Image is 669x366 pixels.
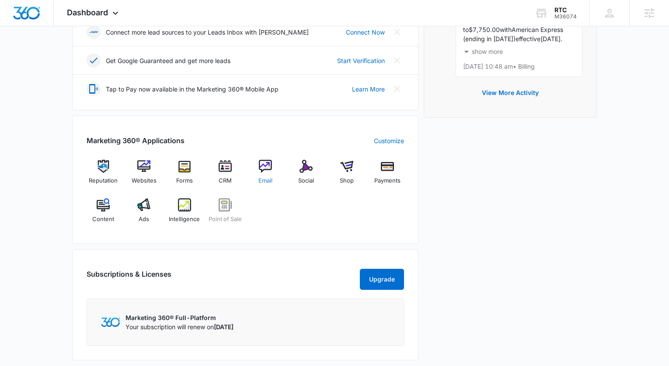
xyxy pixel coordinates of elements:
[127,160,161,191] a: Websites
[249,160,282,191] a: Email
[214,323,233,331] span: [DATE]
[554,14,577,20] div: account id
[169,215,200,224] span: Intelligence
[298,176,314,185] span: Social
[374,176,401,185] span: Payments
[554,7,577,14] div: account name
[101,317,120,327] img: Marketing 360 Logo
[92,215,114,224] span: Content
[87,269,171,286] h2: Subscriptions & Licenses
[374,136,404,145] a: Customize
[516,35,540,42] span: effective
[500,26,512,33] span: with
[87,135,185,146] h2: Marketing 360® Applications
[168,160,202,191] a: Forms
[463,43,503,60] button: show more
[125,322,233,331] p: Your subscription will renew on
[370,160,404,191] a: Payments
[125,313,233,322] p: Marketing 360® Full-Platform
[219,176,232,185] span: CRM
[67,8,108,17] span: Dashboard
[463,63,575,70] p: [DATE] 10:48 am • Billing
[390,82,404,96] button: Close
[176,176,193,185] span: Forms
[390,25,404,39] button: Close
[337,56,385,65] a: Start Verification
[106,28,309,37] p: Connect more lead sources to your Leads Inbox with [PERSON_NAME]
[352,84,385,94] a: Learn More
[168,198,202,230] a: Intelligence
[472,49,503,55] p: show more
[346,28,385,37] a: Connect Now
[540,35,562,42] span: [DATE].
[132,176,157,185] span: Websites
[106,56,230,65] p: Get Google Guaranteed and get more leads
[89,176,118,185] span: Reputation
[208,160,242,191] a: CRM
[208,198,242,230] a: Point of Sale
[139,215,149,224] span: Ads
[289,160,323,191] a: Social
[360,269,404,290] button: Upgrade
[106,84,279,94] p: Tap to Pay now available in the Marketing 360® Mobile App
[127,198,161,230] a: Ads
[340,176,354,185] span: Shop
[473,82,547,103] button: View More Activity
[330,160,364,191] a: Shop
[87,160,120,191] a: Reputation
[209,215,242,224] span: Point of Sale
[87,198,120,230] a: Content
[258,176,272,185] span: Email
[390,53,404,67] button: Close
[469,26,500,33] span: $7,750.00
